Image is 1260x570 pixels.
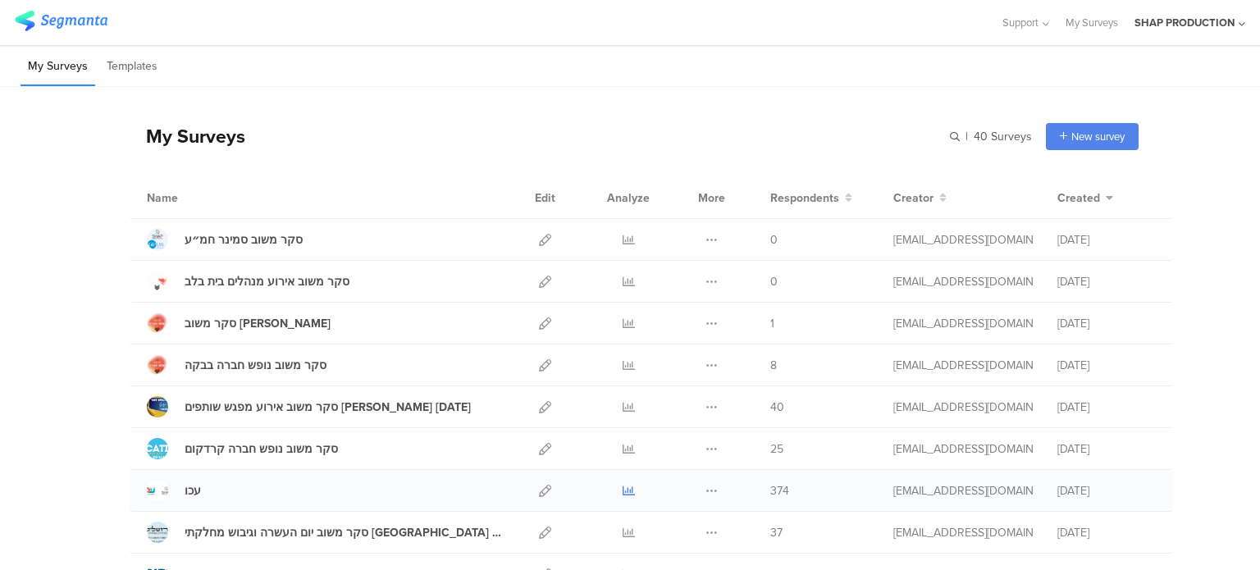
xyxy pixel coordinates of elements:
div: סקר משוב סמינר חמ״ע [185,231,303,249]
div: [DATE] [1057,315,1156,332]
span: 25 [770,440,783,458]
span: 8 [770,357,777,374]
span: 40 Surveys [974,128,1032,145]
div: shapievents@gmail.com [893,524,1033,541]
a: סקר משוב [PERSON_NAME] [147,312,331,334]
span: 374 [770,482,789,499]
span: Creator [893,189,934,207]
div: shapievents@gmail.com [893,399,1033,416]
a: סקר משוב יום העשרה וגיבוש מחלקתי [GEOGRAPHIC_DATA] 22.04 [147,522,503,543]
button: Creator [893,189,947,207]
div: [DATE] [1057,440,1156,458]
div: [DATE] [1057,482,1156,499]
div: [DATE] [1057,273,1156,290]
span: Created [1057,189,1100,207]
div: סקר משוב יום העשרה וגיבוש מחלקתי בירושלים 22.04 [185,524,503,541]
div: shapievents@gmail.com [893,273,1033,290]
span: 0 [770,231,778,249]
li: Templates [99,48,165,86]
div: My Surveys [130,122,245,150]
div: shapievents@gmail.com [893,231,1033,249]
a: סקר משוב אירוע מפגש שותפים [PERSON_NAME] [DATE] [147,396,471,417]
div: shapievents@gmail.com [893,357,1033,374]
button: Created [1057,189,1113,207]
img: segmanta logo [15,11,107,31]
div: shapievents@gmail.com [893,440,1033,458]
div: [DATE] [1057,357,1156,374]
span: 37 [770,524,783,541]
button: Respondents [770,189,852,207]
span: New survey [1071,129,1125,144]
div: [DATE] [1057,524,1156,541]
li: My Surveys [21,48,95,86]
div: [DATE] [1057,399,1156,416]
a: עכו [147,480,201,501]
div: סקר משוב בצלאל [185,315,331,332]
div: shapievents@gmail.com [893,482,1033,499]
span: 1 [770,315,774,332]
a: סקר משוב נופש חברה בבקה [147,354,326,376]
div: shapievents@gmail.com [893,315,1033,332]
div: סקר משוב נופש חברה בבקה [185,357,326,374]
div: Analyze [604,177,653,218]
a: סקר משוב נופש חברה קרדקום [147,438,338,459]
span: Respondents [770,189,839,207]
div: Name [147,189,245,207]
span: 0 [770,273,778,290]
a: סקר משוב אירוע מנהלים בית בלב [147,271,349,292]
a: סקר משוב סמינר חמ״ע [147,229,303,250]
div: SHAP PRODUCTION [1134,15,1235,30]
div: סקר משוב אירוע מנהלים בית בלב [185,273,349,290]
div: Edit [527,177,563,218]
span: | [963,128,970,145]
div: עכו [185,482,201,499]
div: סקר משוב אירוע מפגש שותפים גושן 11.06.25 [185,399,471,416]
span: 40 [770,399,784,416]
div: More [694,177,729,218]
div: סקר משוב נופש חברה קרדקום [185,440,338,458]
div: [DATE] [1057,231,1156,249]
span: Support [1002,15,1039,30]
